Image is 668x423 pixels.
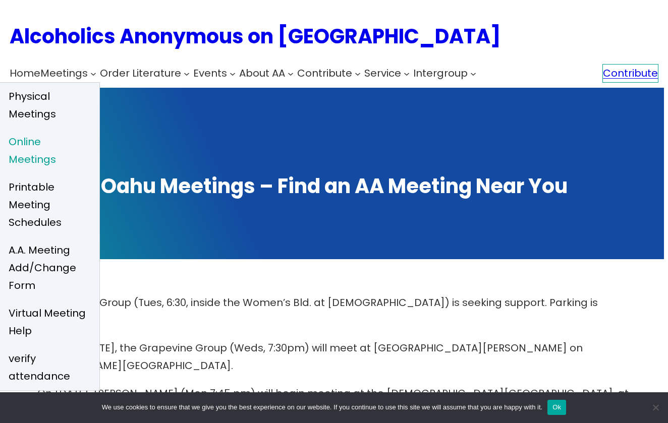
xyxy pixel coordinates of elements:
[602,64,658,83] a: Contribute
[9,133,89,168] span: Online Meetings
[102,402,542,412] span: We use cookies to ensure that we give you the best experience on our website. If you continue to ...
[100,66,181,80] span: Order Literature
[184,70,190,76] button: Order Literature submenu
[9,350,89,385] span: verify attendance
[40,65,88,82] a: Meetings
[239,65,285,82] a: About AA
[297,65,352,82] a: Contribute
[230,70,236,76] button: Events submenu
[470,70,476,76] button: Intergroup submenu
[355,70,361,76] button: Contribute submenu
[9,241,89,294] span: A.A. Meeting Add/Change Form
[10,20,501,53] a: Alcoholics Anonymous on [GEOGRAPHIC_DATA]
[404,70,410,76] button: Service submenu
[364,65,401,82] a: Service
[14,172,654,200] h1: Oahu Meetings – Find an AA Meeting Near You
[10,66,40,80] span: Home
[37,294,631,329] p: The Pioneer Group (Tues, 6:30, inside the Women’s Bld. at [DEMOGRAPHIC_DATA]) is seeking support....
[547,400,566,415] button: Ok
[9,178,89,231] span: Printable Meeting Schedules
[193,65,227,82] a: Events
[40,66,88,80] span: Meetings
[413,66,468,80] span: Intergroup
[90,70,96,76] button: Meetings submenu
[650,402,660,412] span: No
[364,66,401,80] span: Service
[37,339,631,375] p: Starting [DATE], the Grapevine Group (Weds, 7:30pm) will meet at [GEOGRAPHIC_DATA][PERSON_NAME] o...
[239,66,285,80] span: About AA
[9,305,89,340] span: Virtual Meeting Help
[288,70,294,76] button: About AA submenu
[413,65,468,82] a: Intergroup
[297,66,352,80] span: Contribute
[9,88,89,123] span: Physical Meetings
[10,65,40,82] a: Home
[10,65,480,82] nav: Intergroup
[193,66,227,80] span: Events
